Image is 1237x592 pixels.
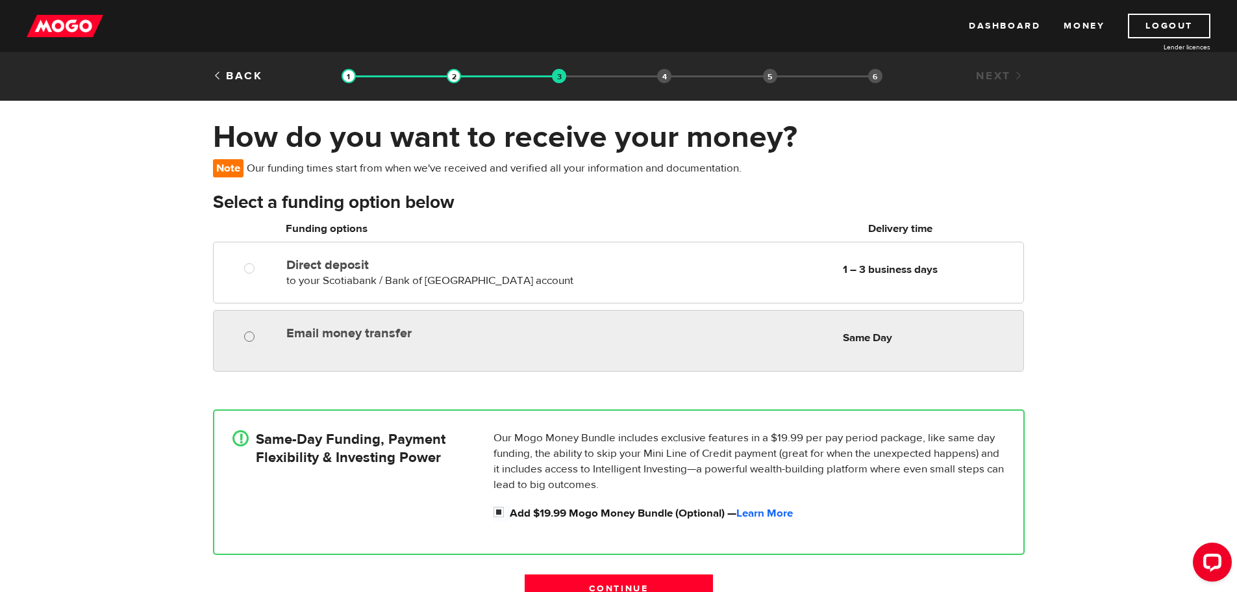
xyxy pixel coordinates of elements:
[213,159,747,177] p: Our funding times start from when we've received and verified all your information and documentat...
[1113,42,1210,52] a: Lender licences
[286,274,573,288] span: to your Scotiabank / Bank of [GEOGRAPHIC_DATA] account
[342,69,356,83] img: transparent-188c492fd9eaac0f573672f40bb141c2.gif
[27,14,103,38] img: mogo_logo-11ee424be714fa7cbb0f0f49df9e16ec.png
[494,506,510,522] input: Add $19.99 Mogo Money Bundle (Optional) &mdash; <a id="loan_application_mini_bundle_learn_more" h...
[286,257,585,273] label: Direct deposit
[1128,14,1210,38] a: Logout
[782,221,1019,237] h6: Delivery time
[976,69,1024,83] a: Next
[447,69,461,83] img: transparent-188c492fd9eaac0f573672f40bb141c2.gif
[286,221,585,237] h6: Funding options
[510,506,1005,521] label: Add $19.99 Mogo Money Bundle (Optional) —
[213,69,263,83] a: Back
[286,326,585,341] label: Email money transfer
[969,14,1040,38] a: Dashboard
[232,430,249,446] div: !
[213,192,1025,213] h3: Select a funding option below
[213,159,244,177] span: Note
[843,263,938,277] b: 1 – 3 business days
[1064,14,1105,38] a: Money
[256,430,445,467] h4: Same-Day Funding, Payment Flexibility & Investing Power
[1182,537,1237,592] iframe: LiveChat chat widget
[494,430,1005,493] p: Our Mogo Money Bundle includes exclusive features in a $19.99 per pay period package, like same d...
[552,69,566,83] img: transparent-188c492fd9eaac0f573672f40bb141c2.gif
[213,120,1025,154] h1: How do you want to receive your money?
[736,506,793,521] a: Learn More
[843,331,892,345] b: Same Day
